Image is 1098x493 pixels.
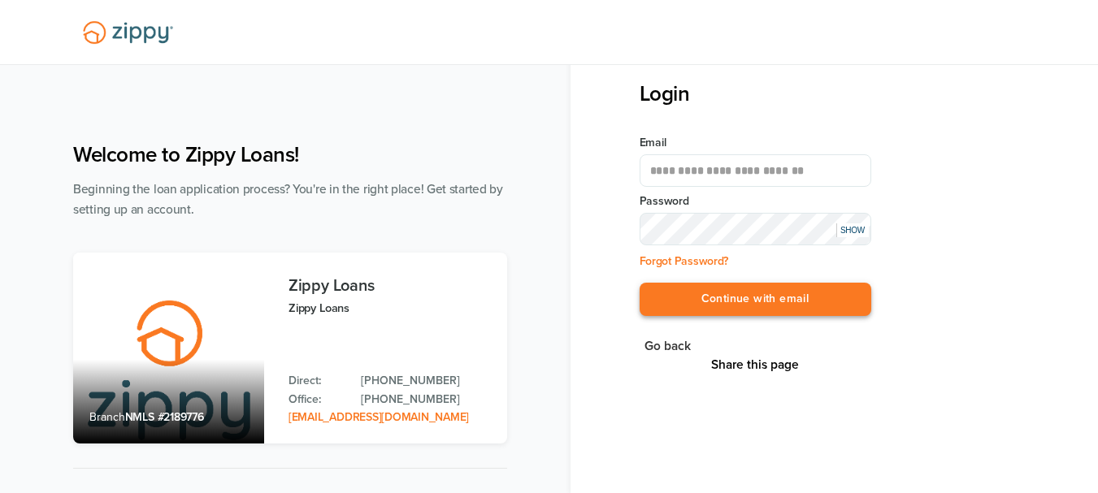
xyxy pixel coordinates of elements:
label: Password [640,193,871,210]
a: Forgot Password? [640,254,729,268]
p: Office: [289,391,345,409]
h1: Welcome to Zippy Loans! [73,142,507,167]
p: Direct: [289,372,345,390]
a: Email Address: zippyguide@zippymh.com [289,410,469,424]
div: SHOW [836,223,869,237]
a: Direct Phone: 512-975-2947 [361,372,491,390]
img: Lender Logo [73,14,183,51]
button: Continue with email [640,283,871,316]
button: Go back [640,335,696,357]
button: Share This Page [706,357,804,373]
a: Office Phone: 512-975-2947 [361,391,491,409]
h3: Zippy Loans [289,277,491,295]
span: Branch [89,410,125,424]
input: Input Password [640,213,871,245]
h3: Login [640,81,871,106]
input: Email Address [640,154,871,187]
span: NMLS #2189776 [125,410,204,424]
span: Beginning the loan application process? You're in the right place! Get started by setting up an a... [73,182,503,217]
p: Zippy Loans [289,299,491,318]
label: Email [640,135,871,151]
